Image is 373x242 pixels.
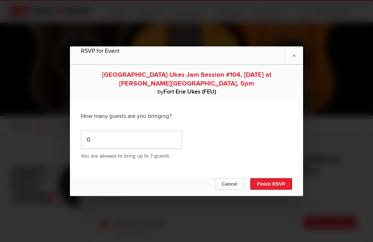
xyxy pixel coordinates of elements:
[81,152,292,159] p: You are allowed to bring up to 7 guests.
[285,46,303,64] a: ×
[81,46,292,55] div: RSVP for Event
[81,87,292,95] div: by
[164,88,216,95] b: Fort Erie Ukes (FEU)
[250,178,292,190] button: Finish RSVP
[81,107,292,125] div: How many guests are you bringing?
[215,178,244,190] button: Cancel
[81,70,292,87] div: [GEOGRAPHIC_DATA] Ukes Jam Session #104, [DATE] at [PERSON_NAME][GEOGRAPHIC_DATA], 5pm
